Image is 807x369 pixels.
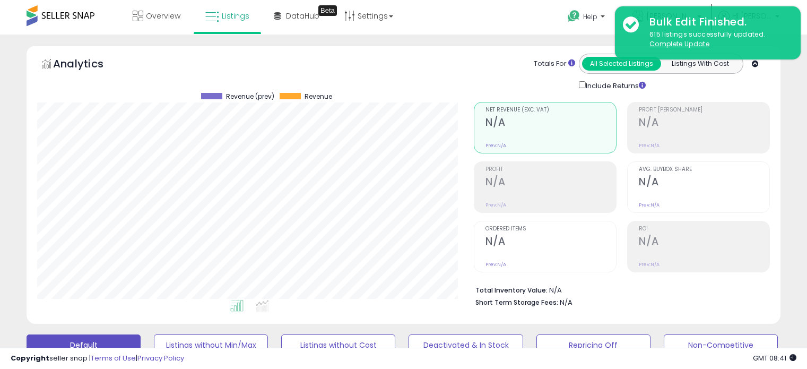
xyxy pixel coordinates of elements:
span: Profit [485,167,616,173]
h2: N/A [639,176,769,190]
button: Listings without Min/Max [154,334,268,356]
button: Listings With Cost [661,57,740,71]
button: Non-Competitive [664,334,778,356]
h2: N/A [485,116,616,131]
h2: N/A [485,176,616,190]
span: Ordered Items [485,226,616,232]
span: Revenue (prev) [226,93,274,100]
div: Totals For [534,59,575,69]
u: Complete Update [649,39,709,48]
b: Short Term Storage Fees: [475,298,558,307]
b: Total Inventory Value: [475,286,548,295]
div: 615 listings successfully updated. [641,30,793,49]
small: Prev: N/A [485,142,506,149]
span: N/A [560,297,572,307]
div: Include Returns [571,79,658,91]
h2: N/A [485,235,616,250]
button: Default [27,334,141,356]
small: Prev: N/A [485,261,506,268]
span: Listings [222,11,249,21]
h2: N/A [639,116,769,131]
span: Avg. Buybox Share [639,167,769,173]
button: Repricing Off [536,334,650,356]
span: 2025-09-18 08:41 GMT [753,353,796,363]
div: Tooltip anchor [318,5,337,16]
a: Privacy Policy [137,353,184,363]
strong: Copyright [11,353,49,363]
a: Help [559,2,615,35]
h2: N/A [639,235,769,250]
button: All Selected Listings [582,57,661,71]
small: Prev: N/A [639,142,660,149]
div: Bulk Edit Finished. [641,14,793,30]
small: Prev: N/A [639,261,660,268]
div: seller snap | | [11,354,184,364]
span: Profit [PERSON_NAME] [639,107,769,113]
span: DataHub [286,11,319,21]
span: Overview [146,11,180,21]
li: N/A [475,283,762,296]
span: Help [583,12,597,21]
h5: Analytics [53,56,124,74]
i: Get Help [567,10,580,23]
button: Listings without Cost [281,334,395,356]
span: ROI [639,226,769,232]
small: Prev: N/A [639,202,660,208]
button: Deactivated & In Stock [409,334,523,356]
span: Revenue [305,93,332,100]
span: Net Revenue (Exc. VAT) [485,107,616,113]
small: Prev: N/A [485,202,506,208]
a: Terms of Use [91,353,136,363]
